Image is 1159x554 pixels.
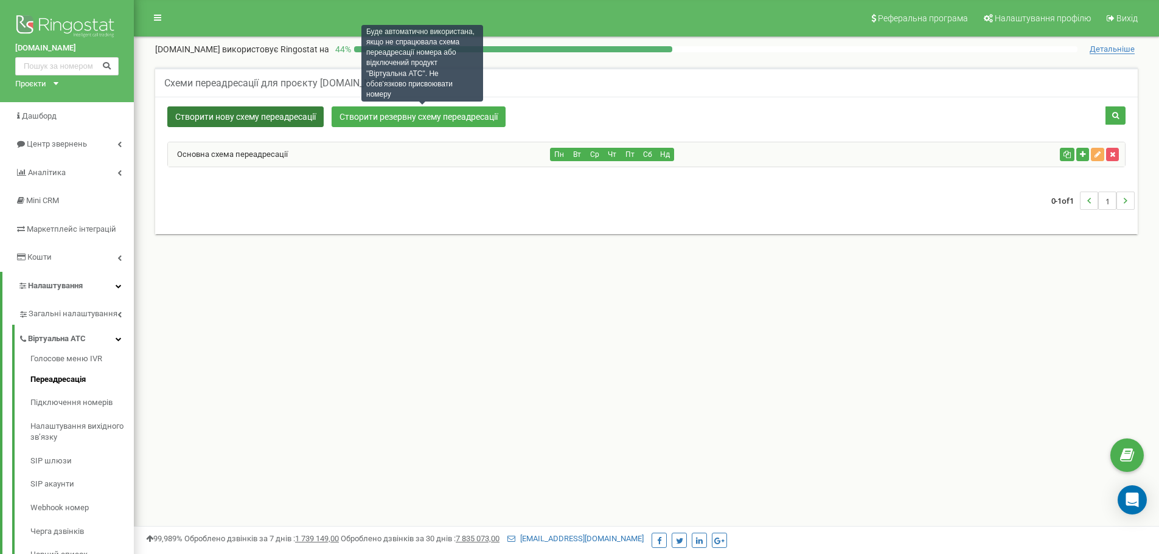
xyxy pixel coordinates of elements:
span: Реферальна програма [878,13,968,23]
span: Загальні налаштування [29,308,117,320]
p: 44 % [329,43,354,55]
div: Проєкти [15,78,46,90]
span: of [1062,195,1070,206]
span: Дашборд [22,111,57,120]
div: Open Intercom Messenger [1118,485,1147,514]
span: використовує Ringostat на [222,44,329,54]
a: Налаштування [2,272,134,300]
button: Пт [621,148,639,161]
span: Налаштування [28,281,83,290]
span: Вихід [1116,13,1138,23]
a: [DOMAIN_NAME] [15,43,119,54]
span: Оброблено дзвінків за 7 днів : [184,534,339,543]
a: Голосове меню IVR [30,353,134,368]
a: Створити резервну схему переадресації [332,106,506,127]
span: Mini CRM [26,196,59,205]
span: 0-1 1 [1051,192,1080,210]
h5: Схеми переадресації для проєкту [DOMAIN_NAME] [164,78,393,89]
a: Налаштування вихідного зв’язку [30,415,134,449]
a: Підключення номерів [30,391,134,415]
span: Оброблено дзвінків за 30 днів : [341,534,499,543]
a: Черга дзвінків [30,520,134,544]
button: Пн [550,148,568,161]
span: Налаштування профілю [995,13,1091,23]
input: Пошук за номером [15,57,119,75]
a: [EMAIL_ADDRESS][DOMAIN_NAME] [507,534,644,543]
button: Нд [656,148,674,161]
div: Буде автоматично використана, якщо не спрацювала схема переадресації номера або відключений проду... [361,25,483,102]
a: Загальні налаштування [18,300,134,325]
a: Віртуальна АТС [18,325,134,350]
a: Створити нову схему переадресації [167,106,324,127]
li: 1 [1098,192,1116,210]
p: [DOMAIN_NAME] [155,43,329,55]
span: 99,989% [146,534,183,543]
button: Пошук схеми переадресації [1105,106,1126,125]
u: 1 739 149,00 [295,534,339,543]
span: Віртуальна АТС [28,333,86,345]
span: Центр звернень [27,139,87,148]
a: SIP шлюзи [30,449,134,473]
img: Ringostat logo [15,12,119,43]
button: Ср [585,148,604,161]
button: Сб [638,148,656,161]
span: Аналiтика [28,168,66,177]
nav: ... [1051,179,1135,222]
a: Основна схема переадресації [168,150,288,159]
span: Детальніше [1090,44,1135,54]
a: Переадресація [30,368,134,392]
button: Чт [603,148,621,161]
u: 7 835 073,00 [456,534,499,543]
span: Кошти [27,252,52,261]
a: SIP акаунти [30,473,134,496]
a: Webhook номер [30,496,134,520]
button: Вт [568,148,586,161]
span: Маркетплейс інтеграцій [27,224,116,234]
